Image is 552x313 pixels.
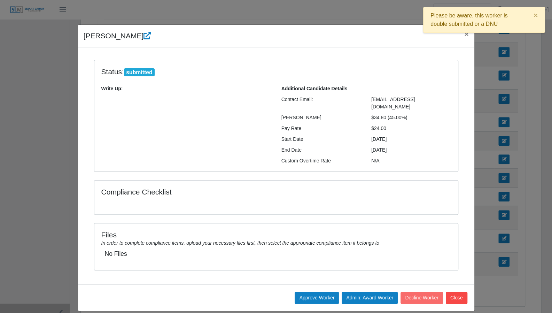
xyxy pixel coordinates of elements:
div: [PERSON_NAME] [276,114,366,121]
span: submitted [124,68,155,77]
div: $24.00 [366,125,456,132]
div: [DATE] [366,136,456,143]
span: [DATE] [371,147,387,153]
div: Pay Rate [276,125,366,132]
h4: [PERSON_NAME] [84,30,151,41]
button: Approve Worker [295,292,339,304]
div: Custom Overtime Rate [276,157,366,165]
span: [EMAIL_ADDRESS][DOMAIN_NAME] [371,97,415,109]
h4: Compliance Checklist [101,188,331,196]
div: Start Date [276,136,366,143]
h5: No Files [105,250,448,258]
div: Contact Email: [276,96,366,110]
div: Please be aware, this worker is double submitted or a DNU [423,7,545,33]
h4: Status: [101,67,361,77]
div: End Date [276,146,366,154]
span: N/A [371,158,379,163]
b: Write Up: [101,86,123,91]
button: Decline Worker [401,292,443,304]
h4: Files [101,230,451,239]
i: In order to complete compliance items, upload your necessary files first, then select the appropr... [101,240,379,246]
button: Close [446,292,467,304]
button: Admin: Award Worker [342,292,398,304]
span: × [534,11,538,19]
div: $34.80 (45.00%) [366,114,456,121]
b: Additional Candidate Details [281,86,348,91]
